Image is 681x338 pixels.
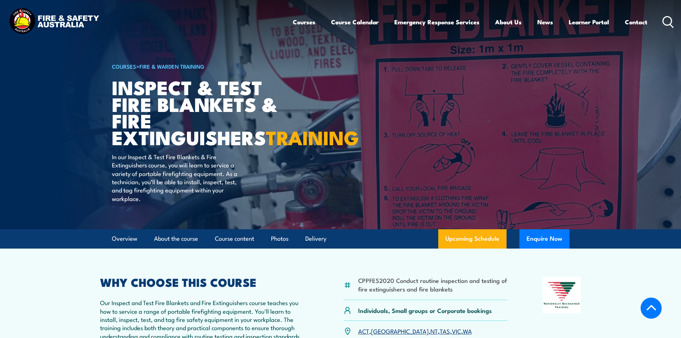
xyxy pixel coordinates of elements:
p: , , , , , [358,327,472,335]
a: [GEOGRAPHIC_DATA] [371,327,429,335]
a: ACT [358,327,369,335]
a: NT [430,327,438,335]
a: Learner Portal [569,13,609,31]
a: Contact [625,13,647,31]
a: Overview [112,229,137,248]
img: Nationally Recognised Training logo. [543,277,581,313]
a: WA [463,327,472,335]
a: About Us [495,13,522,31]
a: TAS [440,327,450,335]
p: In our Inspect & Test Fire Blankets & Fire Extinguishers course, you will learn to service a vari... [112,152,242,202]
li: CPPFES2020 Conduct routine inspection and testing of fire extinguishers and fire blankets [358,276,508,293]
h2: WHY CHOOSE THIS COURSE [100,277,309,287]
a: COURSES [112,62,136,70]
a: Delivery [305,229,326,248]
a: Upcoming Schedule [438,229,507,249]
h1: Inspect & Test Fire Blankets & Fire Extinguishers [112,79,288,146]
a: Fire & Warden Training [139,62,204,70]
h6: > [112,62,288,70]
a: Course content [215,229,254,248]
a: About the course [154,229,198,248]
p: Individuals, Small groups or Corporate bookings [358,306,492,314]
a: News [537,13,553,31]
a: Courses [293,13,315,31]
a: Emergency Response Services [394,13,479,31]
strong: TRAINING [266,122,359,152]
button: Enquire Now [519,229,569,249]
a: Photos [271,229,288,248]
a: Course Calendar [331,13,379,31]
a: VIC [452,327,461,335]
